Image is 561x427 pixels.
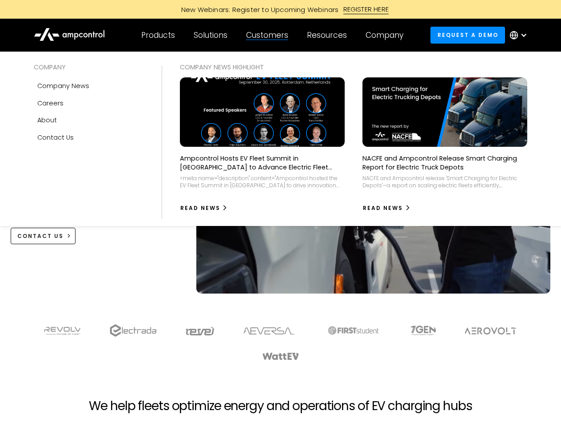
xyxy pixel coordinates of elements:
[37,98,64,108] div: Careers
[362,175,527,189] div: NACFE and Ampcontrol release 'Smart Charging for Electric Depots'—a report on scaling electric fl...
[11,228,76,244] a: CONTACT US
[362,201,411,215] a: Read News
[34,95,144,112] a: Careers
[180,201,228,215] a: Read News
[34,129,144,146] a: Contact Us
[262,353,299,360] img: WattEV logo
[366,30,403,40] div: Company
[246,30,288,40] div: Customers
[37,81,89,91] div: Company news
[194,30,227,40] div: Solutions
[110,324,156,337] img: electrada logo
[464,327,517,334] img: Aerovolt Logo
[430,27,505,43] a: Request a demo
[363,204,403,212] div: Read News
[17,232,64,240] div: CONTACT US
[180,204,220,212] div: Read News
[141,30,175,40] div: Products
[37,133,74,142] div: Contact Us
[343,4,389,14] div: REGISTER HERE
[180,154,345,172] p: Ampcontrol Hosts EV Fleet Summit in [GEOGRAPHIC_DATA] to Advance Electric Fleet Management in [GE...
[34,112,144,129] a: About
[307,30,347,40] div: Resources
[180,175,345,189] div: <meta name="description" content="Ampcontrol hosted the EV Fleet Summit in [GEOGRAPHIC_DATA] to d...
[34,62,144,72] div: COMPANY
[172,5,343,14] div: New Webinars: Register to Upcoming Webinars
[34,77,144,94] a: Company news
[81,4,481,14] a: New Webinars: Register to Upcoming WebinarsREGISTER HERE
[89,399,472,414] h2: We help fleets optimize energy and operations of EV charging hubs
[362,154,527,172] p: NACFE and Ampcontrol Release Smart Charging Report for Electric Truck Depots
[37,115,57,125] div: About
[180,62,528,72] div: COMPANY NEWS Highlight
